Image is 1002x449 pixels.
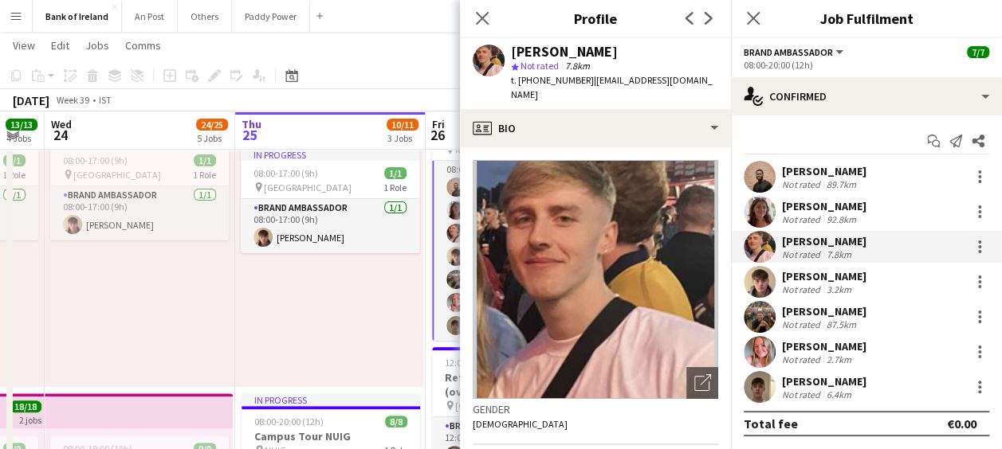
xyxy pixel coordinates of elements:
[445,357,514,369] span: 12:00-22:00 (10h)
[782,269,866,283] div: [PERSON_NAME]
[232,1,310,32] button: Paddy Power
[53,94,92,106] span: Week 39
[782,304,866,318] div: [PERSON_NAME]
[50,186,229,240] app-card-role: Brand Ambassador1/108:00-17:00 (9h)[PERSON_NAME]
[239,126,261,144] span: 25
[511,74,713,100] span: | [EMAIL_ADDRESS][DOMAIN_NAME]
[460,8,731,29] h3: Profile
[744,59,989,71] div: 08:00-20:00 (12h)
[823,283,855,295] div: 3.2km
[782,353,823,365] div: Not rated
[460,109,731,147] div: Bio
[823,318,859,330] div: 87.5km
[782,339,866,353] div: [PERSON_NAME]
[10,400,41,412] span: 18/18
[782,248,823,260] div: Not rated
[387,119,418,131] span: 10/11
[63,154,128,166] span: 08:00-17:00 (9h)
[432,147,611,343] app-card-role: Brand Ambassador7/708:00-20:00 (12h)[PERSON_NAME][PERSON_NAME][PERSON_NAME][PERSON_NAME][PERSON_N...
[562,60,593,72] span: 7.8km
[782,283,823,295] div: Not rated
[823,248,855,260] div: 7.8km
[782,388,823,400] div: Not rated
[119,35,167,56] a: Comms
[241,148,419,253] app-job-card: In progress08:00-17:00 (9h)1/1 [GEOGRAPHIC_DATA]1 RoleBrand Ambassador1/108:00-17:00 (9h)[PERSON_...
[50,148,229,240] app-job-card: 08:00-17:00 (9h)1/1 [GEOGRAPHIC_DATA]1 RoleBrand Ambassador1/108:00-17:00 (9h)[PERSON_NAME]
[473,402,718,416] h3: Gender
[782,164,866,178] div: [PERSON_NAME]
[383,182,407,193] span: 1 Role
[823,353,855,365] div: 2.7km
[947,416,976,431] div: €0.00
[782,178,823,190] div: Not rated
[384,167,407,179] span: 1/1
[2,169,26,181] span: 1 Role
[387,132,418,144] div: 3 Jobs
[731,8,1002,29] h3: Job Fulfilment
[432,105,611,341] app-job-card: 08:00-20:00 (12h)7/7Group Finance Townhall RDS1 RoleBrand Ambassador7/708:00-20:00 (12h)[PERSON_N...
[194,154,216,166] span: 1/1
[744,416,798,431] div: Total fee
[242,429,420,443] h3: Campus Tour NUIG
[99,94,112,106] div: IST
[473,160,718,399] img: Crew avatar or photo
[6,132,37,144] div: 4 Jobs
[511,74,594,86] span: t. [PHONE_NUMBER]
[19,412,41,426] div: 2 jobs
[823,178,859,190] div: 89.7km
[73,169,161,181] span: [GEOGRAPHIC_DATA]
[197,132,227,144] div: 5 Jobs
[45,35,76,56] a: Edit
[49,126,72,144] span: 24
[85,38,109,53] span: Jobs
[51,117,72,131] span: Wed
[782,213,823,225] div: Not rated
[432,370,611,399] h3: Retail Ire Group Rec (overnight 26th)
[744,46,833,58] span: Brand Ambassador
[254,416,324,428] span: 08:00-20:00 (12h)
[782,318,823,330] div: Not rated
[196,119,228,131] span: 24/25
[511,45,618,59] div: [PERSON_NAME]
[13,92,49,108] div: [DATE]
[253,167,318,179] span: 08:00-17:00 (9h)
[744,46,846,58] button: Brand Ambassador
[178,1,232,32] button: Others
[241,199,419,253] app-card-role: Brand Ambassador1/108:00-17:00 (9h)[PERSON_NAME]
[6,119,37,131] span: 13/13
[125,38,161,53] span: Comms
[782,199,866,213] div: [PERSON_NAME]
[432,117,445,131] span: Fri
[455,400,543,412] span: [GEOGRAPHIC_DATA]
[242,117,261,131] span: Thu
[731,77,1002,115] div: Confirmed
[33,1,122,32] button: Bank of Ireland
[430,126,445,144] span: 26
[473,418,568,430] span: [DEMOGRAPHIC_DATA]
[6,35,41,56] a: View
[264,182,352,193] span: [GEOGRAPHIC_DATA]
[241,148,419,161] div: In progress
[13,38,35,53] span: View
[823,388,855,400] div: 6.4km
[79,35,116,56] a: Jobs
[385,416,407,428] span: 8/8
[686,367,718,399] div: Open photos pop-in
[782,234,866,248] div: [PERSON_NAME]
[823,213,859,225] div: 92.8km
[242,393,420,406] div: In progress
[782,374,866,388] div: [PERSON_NAME]
[3,154,26,166] span: 1/1
[967,46,989,58] span: 7/7
[51,38,69,53] span: Edit
[193,169,216,181] span: 1 Role
[521,60,559,72] span: Not rated
[122,1,178,32] button: An Post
